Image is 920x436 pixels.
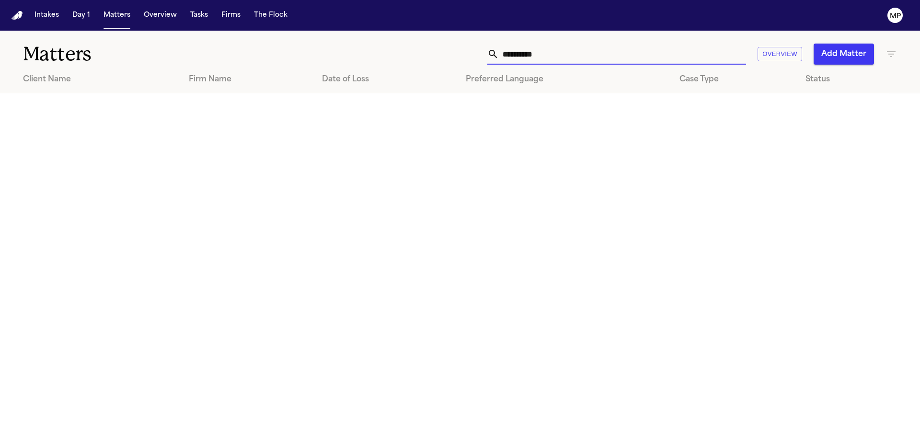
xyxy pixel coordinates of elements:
[23,42,277,66] h1: Matters
[814,44,874,65] button: Add Matter
[189,74,307,85] div: Firm Name
[31,7,63,24] button: Intakes
[805,74,882,85] div: Status
[322,74,450,85] div: Date of Loss
[69,7,94,24] button: Day 1
[218,7,244,24] button: Firms
[890,13,901,20] text: MP
[140,7,181,24] button: Overview
[250,7,291,24] button: The Flock
[23,74,173,85] div: Client Name
[100,7,134,24] button: Matters
[186,7,212,24] button: Tasks
[758,47,802,62] button: Overview
[11,11,23,20] a: Home
[11,11,23,20] img: Finch Logo
[466,74,665,85] div: Preferred Language
[679,74,790,85] div: Case Type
